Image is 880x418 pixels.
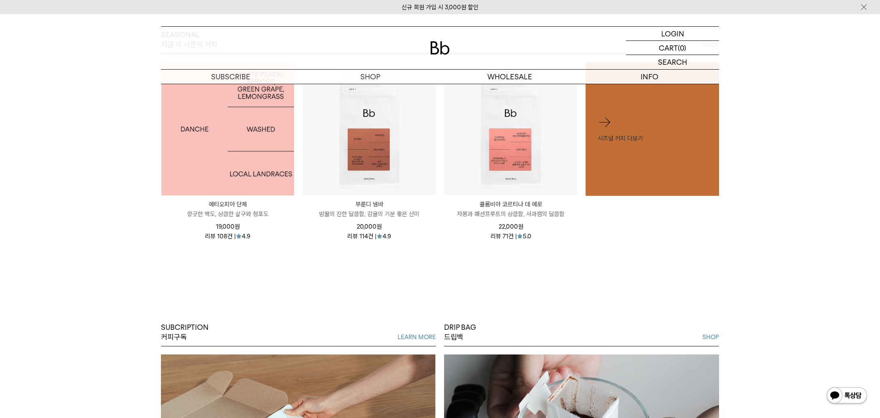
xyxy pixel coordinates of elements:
[205,231,250,240] div: 리뷰 108건 | 4.9
[402,4,478,11] a: 신규 회원 가입 시 3,000원 할인
[659,41,678,55] p: CART
[303,63,436,195] img: 부룬디 넴바
[161,199,294,209] p: 에티오피아 단체
[491,231,531,240] div: 리뷰 71건 | 5.0
[580,70,719,84] p: INFO
[444,323,476,342] p: DRIP BAG 드립백
[444,209,577,219] p: 자몽과 패션프루트의 상큼함, 사과잼의 달콤함
[626,41,719,55] a: CART (0)
[499,223,523,230] span: 22,000
[161,209,294,219] p: 향긋한 백도, 상큼한 살구와 청포도
[444,63,577,195] img: 콜롬비아 코르티나 데 예로
[377,223,382,230] span: 원
[300,70,440,84] a: SHOP
[303,199,436,219] a: 부룬디 넴바 밤꿀의 진한 달콤함, 감귤의 기분 좋은 산미
[598,133,707,143] p: 시즈널 커피 더보기
[702,332,719,342] a: SHOP
[303,209,436,219] p: 밤꿀의 진한 달콤함, 감귤의 기분 좋은 산미
[161,70,300,84] a: SUBSCRIBE
[658,55,687,69] p: SEARCH
[440,70,580,84] p: WHOLESALE
[303,199,436,209] p: 부룬디 넴바
[586,62,719,196] a: 시즈널 커피 더보기
[518,223,523,230] span: 원
[398,332,436,342] a: LEARN MORE
[161,323,209,342] p: SUBCRIPTION 커피구독
[444,199,577,219] a: 콜롬비아 코르티나 데 예로 자몽과 패션프루트의 상큼함, 사과잼의 달콤함
[161,199,294,219] a: 에티오피아 단체 향긋한 백도, 상큼한 살구와 청포도
[347,231,391,240] div: 리뷰 114건 | 4.9
[430,41,450,55] img: 로고
[661,27,684,40] p: LOGIN
[161,63,294,195] img: 1000000480_add2_021.jpg
[626,27,719,41] a: LOGIN
[161,63,294,195] a: 에티오피아 단체
[826,386,868,406] img: 카카오톡 채널 1:1 채팅 버튼
[444,199,577,209] p: 콜롬비아 코르티나 데 예로
[357,223,382,230] span: 20,000
[216,223,240,230] span: 19,000
[235,223,240,230] span: 원
[678,41,686,55] p: (0)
